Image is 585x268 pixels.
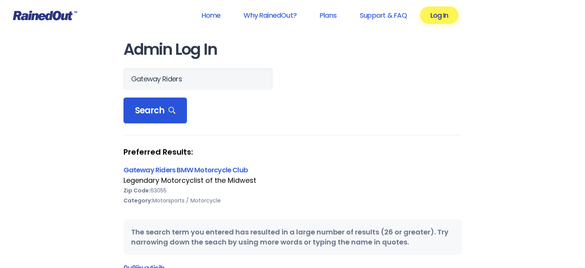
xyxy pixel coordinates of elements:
div: Gateway Riders BMW Motorcycle Club [123,165,462,175]
b: Zip Code: [123,187,150,194]
input: Search Orgs… [123,68,273,90]
div: Search [123,98,187,124]
a: Support & FAQ [350,7,417,24]
h1: Admin Log In [123,41,462,58]
strong: Preferred Results: [123,147,462,157]
b: Category: [123,197,152,204]
a: Log In [420,7,458,24]
a: Gateway Riders BMW Motorcycle Club [123,165,248,175]
a: Home [191,7,230,24]
div: The search term you entered has resulted in a large number of results (26 or greater). Try narrow... [123,219,462,255]
a: Why RainedOut? [233,7,307,24]
a: Plans [310,7,347,24]
div: Legendary Motorcyclist of the Midwest [123,175,462,185]
div: 63055 [123,185,462,196]
span: Search [135,105,176,116]
div: Motorsports / Motorcycle [123,196,462,206]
